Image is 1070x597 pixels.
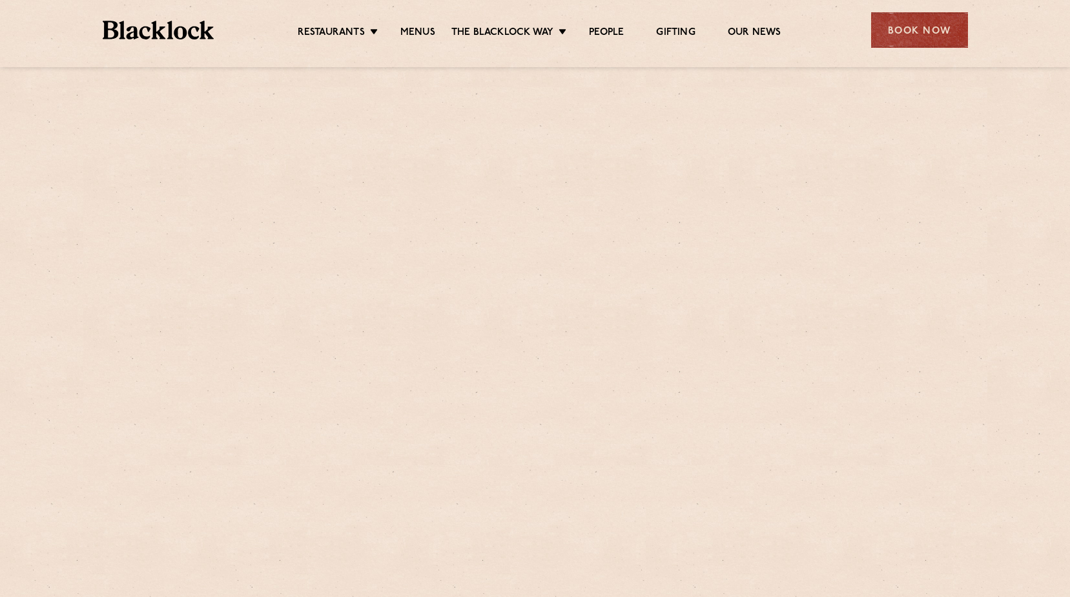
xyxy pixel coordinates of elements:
a: People [589,26,624,41]
img: BL_Textured_Logo-footer-cropped.svg [103,21,214,39]
a: Menus [400,26,435,41]
a: Restaurants [298,26,365,41]
a: Our News [728,26,781,41]
a: Gifting [656,26,695,41]
div: Book Now [871,12,968,48]
a: The Blacklock Way [451,26,553,41]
